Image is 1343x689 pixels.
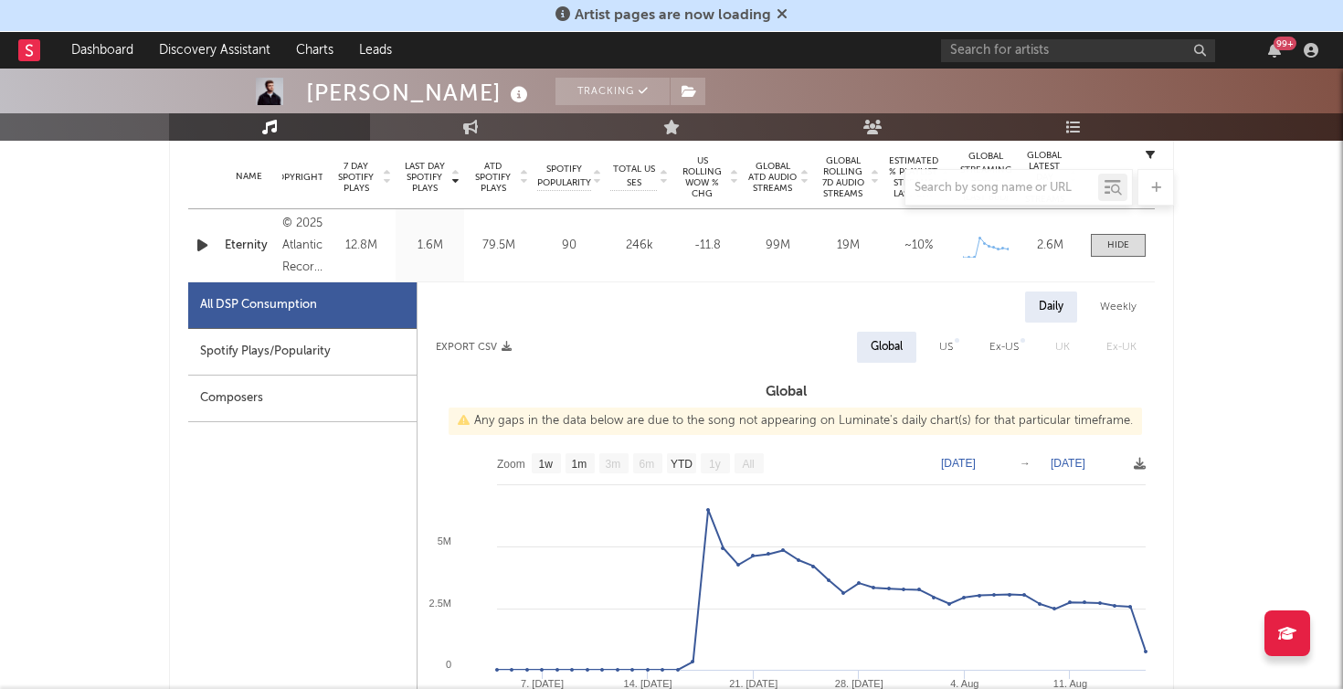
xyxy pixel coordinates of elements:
[555,78,670,105] button: Tracking
[747,237,809,255] div: 99M
[888,155,938,199] span: Estimated % Playlist Streams Last Day
[1022,237,1077,255] div: 2.6M
[624,678,672,689] text: 14. [DATE]
[1051,457,1085,470] text: [DATE]
[346,32,405,69] a: Leads
[1022,150,1066,205] span: Global Latest Day Audio Streams
[575,8,771,23] span: Artist pages are now loading
[905,181,1098,196] input: Search by song name or URL
[1086,291,1150,323] div: Weekly
[58,32,146,69] a: Dashboard
[146,32,283,69] a: Discovery Assistant
[469,237,528,255] div: 79.5M
[1268,43,1281,58] button: 99+
[332,161,380,194] span: 7 Day Spotify Plays
[939,336,953,358] div: US
[188,282,417,329] div: All DSP Consumption
[469,161,517,194] span: ATD Spotify Plays
[610,163,657,190] span: Total US SES
[729,678,777,689] text: 21. [DATE]
[188,376,417,422] div: Composers
[871,336,903,358] div: Global
[497,458,525,471] text: Zoom
[537,237,601,255] div: 90
[671,458,693,471] text: YTD
[950,678,978,689] text: 4. Aug
[283,32,346,69] a: Charts
[1025,291,1077,323] div: Daily
[606,458,621,471] text: 3m
[747,161,798,194] span: Global ATD Audio Streams
[610,237,668,255] div: 246k
[640,458,655,471] text: 6m
[537,163,591,190] span: Spotify Popularity
[1020,457,1031,470] text: →
[1053,678,1087,689] text: 11. Aug
[677,237,738,255] div: -11.8
[225,237,273,255] a: Eternity
[418,381,1155,403] h3: Global
[818,237,879,255] div: 19M
[429,598,451,609] text: 2.5M
[449,408,1142,435] div: Any gaps in the data below are due to the song not appearing on Luminate's daily chart(s) for tha...
[677,155,727,199] span: US Rolling WoW % Chg
[200,294,317,316] div: All DSP Consumption
[400,161,449,194] span: Last Day Spotify Plays
[400,237,460,255] div: 1.6M
[306,78,533,108] div: [PERSON_NAME]
[188,329,417,376] div: Spotify Plays/Popularity
[436,342,512,353] button: Export CSV
[282,213,323,279] div: © 2025 Atlantic Recording Corporation
[958,150,1013,205] div: Global Streaming Trend (Last 60D)
[941,457,976,470] text: [DATE]
[941,39,1215,62] input: Search for artists
[709,458,721,471] text: 1y
[1274,37,1296,50] div: 99 +
[835,678,883,689] text: 28. [DATE]
[818,155,868,199] span: Global Rolling 7D Audio Streams
[989,336,1019,358] div: Ex-US
[539,458,554,471] text: 1w
[332,237,391,255] div: 12.8M
[742,458,754,471] text: All
[888,237,949,255] div: ~ 10 %
[446,659,451,670] text: 0
[777,8,788,23] span: Dismiss
[521,678,564,689] text: 7. [DATE]
[572,458,587,471] text: 1m
[438,535,451,546] text: 5M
